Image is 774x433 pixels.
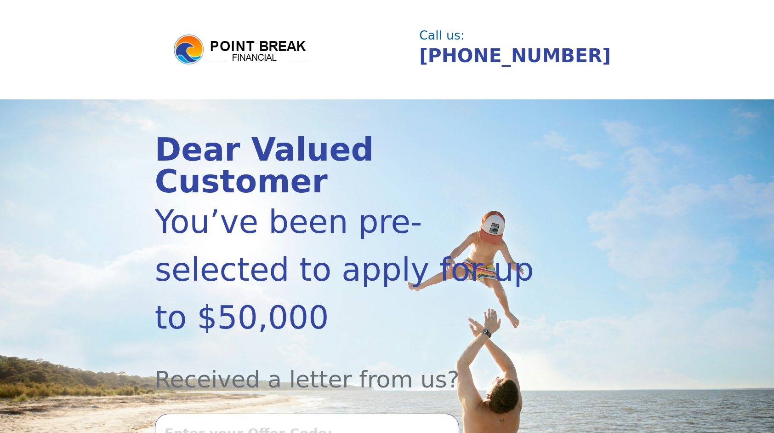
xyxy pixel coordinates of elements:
div: Call us: [419,29,613,41]
div: Received a letter from us? [155,341,550,397]
img: logo.png [172,33,310,66]
div: You’ve been pre-selected to apply for up to $50,000 [155,198,550,341]
div: Dear Valued Customer [155,134,550,198]
a: [PHONE_NUMBER] [419,45,611,67]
